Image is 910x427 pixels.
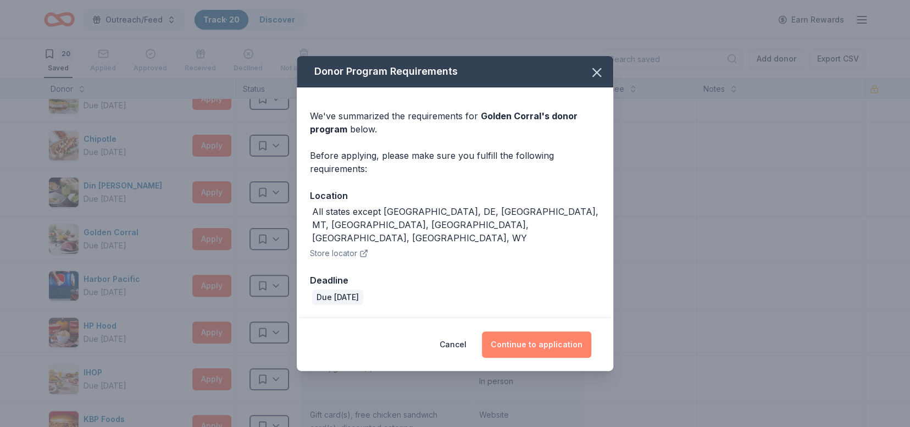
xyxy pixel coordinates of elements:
[310,247,368,260] button: Store locator
[310,109,600,136] div: We've summarized the requirements for below.
[310,149,600,175] div: Before applying, please make sure you fulfill the following requirements:
[312,290,363,305] div: Due [DATE]
[310,273,600,287] div: Deadline
[312,205,600,245] div: All states except [GEOGRAPHIC_DATA], DE, [GEOGRAPHIC_DATA], MT, [GEOGRAPHIC_DATA], [GEOGRAPHIC_DA...
[297,56,613,87] div: Donor Program Requirements
[440,331,467,358] button: Cancel
[310,188,600,203] div: Location
[482,331,591,358] button: Continue to application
